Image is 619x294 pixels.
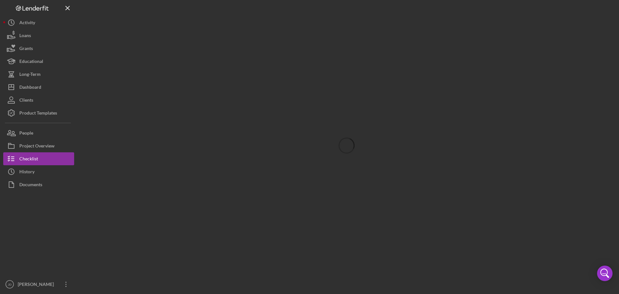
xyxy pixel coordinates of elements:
div: Open Intercom Messenger [597,266,613,281]
div: Clients [19,94,33,108]
button: Documents [3,178,74,191]
button: Product Templates [3,106,74,119]
div: Long-Term [19,68,41,82]
text: JD [8,283,12,286]
div: Grants [19,42,33,56]
button: Dashboard [3,81,74,94]
button: Loans [3,29,74,42]
div: Checklist [19,152,38,167]
button: Clients [3,94,74,106]
button: Project Overview [3,139,74,152]
button: Activity [3,16,74,29]
div: [PERSON_NAME] [16,278,58,292]
div: Project Overview [19,139,54,154]
div: People [19,127,33,141]
button: Educational [3,55,74,68]
button: People [3,127,74,139]
button: History [3,165,74,178]
div: Product Templates [19,106,57,121]
div: Educational [19,55,43,69]
button: Grants [3,42,74,55]
div: History [19,165,34,180]
div: Dashboard [19,81,41,95]
button: JD[PERSON_NAME] [3,278,74,291]
div: Documents [19,178,42,193]
div: Activity [19,16,35,31]
button: Checklist [3,152,74,165]
div: Loans [19,29,31,44]
button: Long-Term [3,68,74,81]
